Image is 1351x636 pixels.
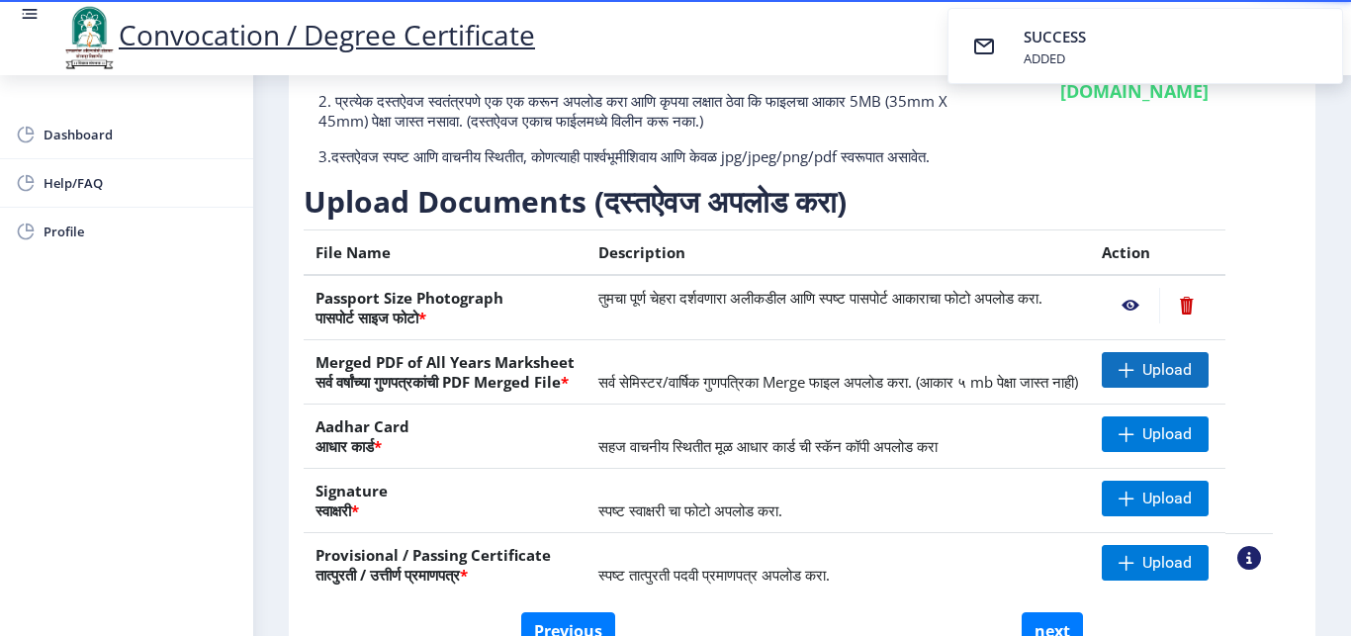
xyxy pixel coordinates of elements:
nb-action: View Sample PDC [1237,546,1261,570]
img: logo [59,4,119,71]
span: Dashboard [44,123,237,146]
h3: Upload Documents (दस्तऐवज अपलोड करा) [304,182,1273,222]
th: Signature स्वाक्षरी [304,469,586,533]
p: 3.दस्तऐवज स्पष्ट आणि वाचनीय स्थितीत, कोणत्याही पार्श्वभूमीशिवाय आणि केवळ jpg/jpeg/png/pdf स्वरूपा... [318,146,953,166]
span: Profile [44,220,237,243]
th: Description [586,230,1090,276]
span: स्पष्ट तात्पुरती पदवी प्रमाणपत्र अपलोड करा. [598,565,830,585]
span: Upload [1142,424,1192,444]
span: सहज वाचनीय स्थितीत मूळ आधार कार्ड ची स्कॅन कॉपी अपलोड करा [598,436,938,456]
th: Provisional / Passing Certificate तात्पुरती / उत्तीर्ण प्रमाणपत्र [304,533,586,597]
p: 2. प्रत्येक दस्तऐवज स्वतंत्रपणे एक एक करून अपलोड करा आणि कृपया लक्षात ठेवा कि फाइलचा आकार 5MB (35... [318,91,953,131]
th: Passport Size Photograph पासपोर्ट साइज फोटो [304,275,586,340]
div: ADDED [1024,49,1090,67]
span: Upload [1142,553,1192,573]
th: Aadhar Card आधार कार्ड [304,405,586,469]
span: SUCCESS [1024,27,1086,46]
nb-action: View File [1102,288,1159,323]
span: Help/FAQ [44,171,237,195]
span: Upload [1142,360,1192,380]
span: Upload [1142,489,1192,508]
th: File Name [304,230,586,276]
span: सर्व सेमिस्टर/वार्षिक गुणपत्रिका Merge फाइल अपलोड करा. (आकार ५ mb पेक्षा जास्त नाही) [598,372,1078,392]
a: Convocation / Degree Certificate [59,16,535,53]
th: Merged PDF of All Years Marksheet सर्व वर्षांच्या गुणपत्रकांची PDF Merged File [304,340,586,405]
td: तुमचा पूर्ण चेहरा दर्शवणारा अलीकडील आणि स्पष्ट पासपोर्ट आकाराचा फोटो अपलोड करा. [586,275,1090,340]
th: Action [1090,230,1225,276]
span: स्पष्ट स्वाक्षरी चा फोटो अपलोड करा. [598,500,782,520]
nb-action: Delete File [1159,288,1214,323]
